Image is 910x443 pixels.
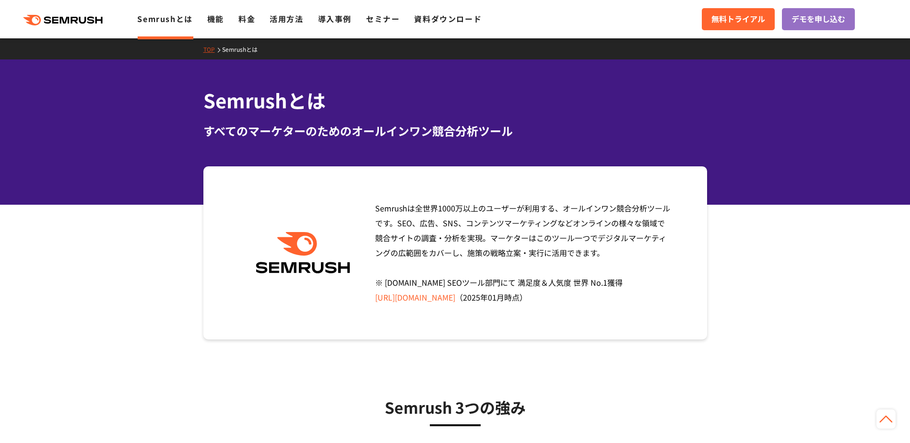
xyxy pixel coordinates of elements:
[227,395,683,419] h3: Semrush 3つの強み
[203,122,707,140] div: すべてのマーケターのためのオールインワン競合分析ツール
[782,8,855,30] a: デモを申し込む
[203,86,707,115] h1: Semrushとは
[270,13,303,24] a: 活用方法
[137,13,192,24] a: Semrushとは
[711,13,765,25] span: 無料トライアル
[318,13,352,24] a: 導入事例
[375,202,670,303] span: Semrushは全世界1000万以上のユーザーが利用する、オールインワン競合分析ツールです。SEO、広告、SNS、コンテンツマーケティングなどオンラインの様々な領域で競合サイトの調査・分析を実現...
[251,232,355,274] img: Semrush
[222,45,265,53] a: Semrushとは
[414,13,482,24] a: 資料ダウンロード
[203,45,222,53] a: TOP
[825,406,899,432] iframe: Help widget launcher
[207,13,224,24] a: 機能
[238,13,255,24] a: 料金
[366,13,400,24] a: セミナー
[792,13,845,25] span: デモを申し込む
[375,291,455,303] a: [URL][DOMAIN_NAME]
[702,8,775,30] a: 無料トライアル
